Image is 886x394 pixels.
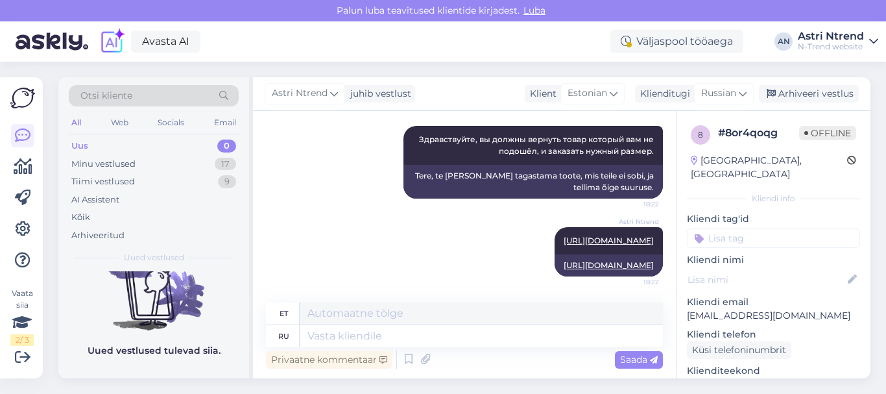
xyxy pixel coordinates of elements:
[687,228,860,248] input: Lisa tag
[71,229,125,242] div: Arhiveeritud
[215,158,236,171] div: 17
[610,277,659,287] span: 18:22
[564,260,654,270] a: [URL][DOMAIN_NAME]
[774,32,793,51] div: AN
[272,86,328,101] span: Astri Ntrend
[71,193,119,206] div: AI Assistent
[688,273,845,287] input: Lisa nimi
[155,114,187,131] div: Socials
[564,236,654,245] a: [URL][DOMAIN_NAME]
[10,334,34,346] div: 2 / 3
[610,30,743,53] div: Väljaspool tööaega
[10,88,35,108] img: Askly Logo
[520,5,549,16] span: Luba
[108,114,131,131] div: Web
[131,31,200,53] a: Avasta AI
[71,140,88,153] div: Uus
[266,351,392,369] div: Privaatne kommentaar
[124,252,184,264] span: Uued vestlused
[698,130,703,140] span: 8
[71,158,136,171] div: Minu vestlused
[799,126,856,140] span: Offline
[88,344,221,358] p: Uued vestlused tulevad siia.
[71,175,135,188] div: Tiimi vestlused
[217,140,236,153] div: 0
[99,28,126,55] img: explore-ai
[759,85,859,103] div: Arhiveeri vestlus
[345,87,411,101] div: juhib vestlust
[280,302,288,325] div: et
[718,125,799,141] div: # 8or4qoqg
[687,253,860,267] p: Kliendi nimi
[69,114,84,131] div: All
[691,154,847,181] div: [GEOGRAPHIC_DATA], [GEOGRAPHIC_DATA]
[10,288,34,346] div: Vaata siia
[687,364,860,378] p: Klienditeekond
[798,42,864,52] div: N-Trend website
[403,165,663,199] div: Tere, te [PERSON_NAME] tagastama toote, mis teile ei sobi, ja tellima õige suuruse.
[218,175,236,188] div: 9
[687,341,791,359] div: Küsi telefoninumbrit
[71,211,90,224] div: Kõik
[687,295,860,309] p: Kliendi email
[610,199,659,209] span: 18:22
[687,193,860,204] div: Kliendi info
[525,87,557,101] div: Klient
[568,86,607,101] span: Estonian
[211,114,239,131] div: Email
[798,31,864,42] div: Astri Ntrend
[80,89,132,103] span: Otsi kliente
[620,354,658,365] span: Saada
[58,215,249,332] img: No chats
[798,31,878,52] a: Astri NtrendN-Trend website
[610,217,659,227] span: Astri Ntrend
[687,309,860,323] p: [EMAIL_ADDRESS][DOMAIN_NAME]
[419,134,656,156] span: Здравствуйте, вы должны вернуть товар который вам не подошёл, и заказать нужный размер.
[687,212,860,226] p: Kliendi tag'id
[701,86,736,101] span: Russian
[687,328,860,341] p: Kliendi telefon
[278,325,289,347] div: ru
[635,87,690,101] div: Klienditugi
